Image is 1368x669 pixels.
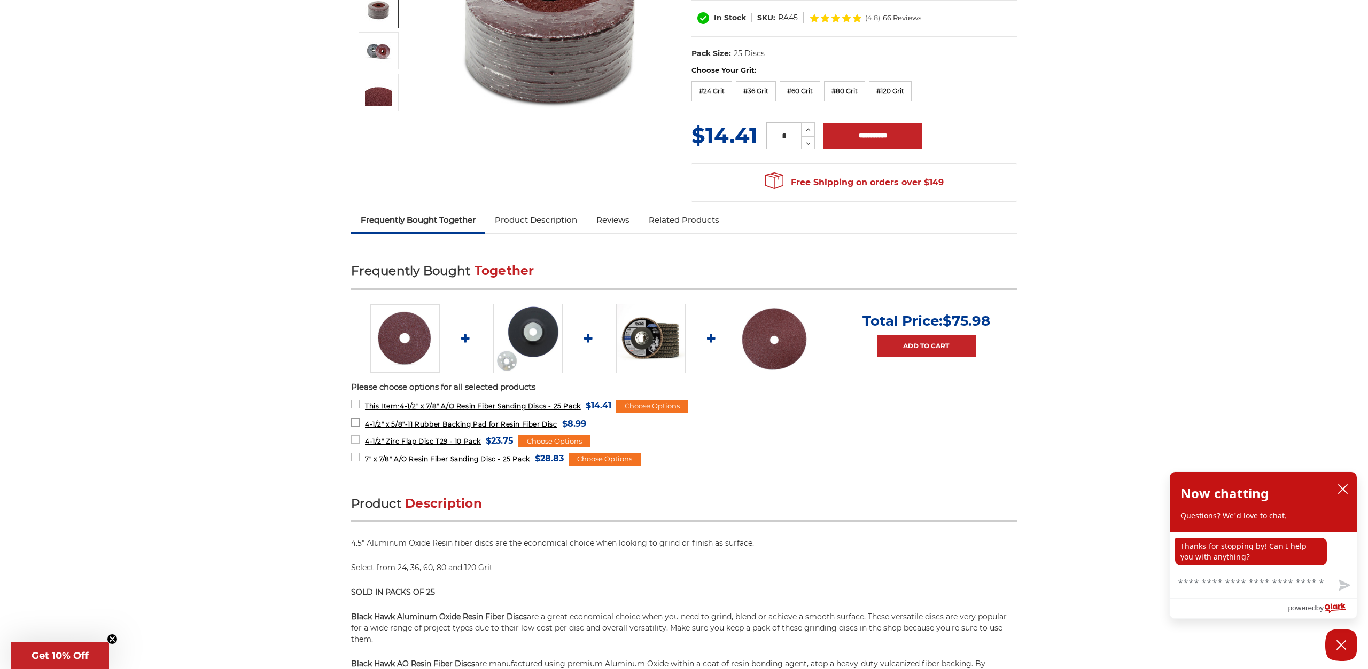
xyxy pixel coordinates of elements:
div: Choose Options [518,435,590,448]
span: $28.83 [535,451,564,466]
span: (4.8) [865,14,880,21]
img: 4-1/2" x 7/8" A/O Resin Fiber Sanding Discs - 25 Pack [365,79,392,106]
img: 4.5 inch resin fiber disc [370,304,440,373]
p: Please choose options for all selected products [351,381,1017,393]
dt: Pack Size: [691,48,731,59]
a: Powered by Olark [1288,599,1357,618]
span: $75.98 [943,312,990,329]
img: 4-1/2" x 7/8" A/O Resin Fiber Sanding Discs - 25 Pack [365,37,392,64]
div: Choose Options [569,453,641,466]
a: Frequently Bought Together [351,208,485,232]
span: by [1316,601,1324,615]
span: 4-1/2" x 7/8" A/O Resin Fiber Sanding Discs - 25 Pack [365,402,581,410]
span: In Stock [714,13,746,22]
span: $14.41 [691,122,758,148]
span: powered [1288,601,1316,615]
span: $23.75 [486,434,514,448]
p: Thanks for stopping by! Can I help you with anything? [1175,538,1327,565]
a: Related Products [639,208,729,232]
a: Reviews [587,208,639,232]
span: Together [475,263,534,278]
div: Get 10% OffClose teaser [11,642,109,669]
label: Choose Your Grit: [691,65,1017,76]
strong: Black Hawk Aluminum Oxide Resin Fiber Discs [351,612,527,621]
span: 4-1/2" x 5/8"-11 Rubber Backing Pad for Resin Fiber Disc [365,420,557,428]
p: Total Price: [862,312,990,329]
span: Get 10% Off [32,650,89,662]
p: Questions? We'd love to chat. [1180,510,1346,521]
span: Product [351,496,401,511]
a: Add to Cart [877,335,976,357]
button: Close Chatbox [1325,629,1357,661]
span: Frequently Bought [351,263,470,278]
span: Free Shipping on orders over $149 [765,172,944,193]
button: Send message [1330,573,1357,598]
button: Close teaser [107,634,118,644]
dd: RA45 [778,12,798,23]
div: Choose Options [616,400,688,413]
h2: Now chatting [1180,483,1269,504]
span: Description [405,496,482,511]
div: chat [1170,532,1357,570]
p: 4.5" Aluminum Oxide Resin fiber discs are the economical choice when looking to grind or finish a... [351,538,1017,549]
strong: SOLD IN PACKS OF 25 [351,587,435,597]
dt: SKU: [757,12,775,23]
span: $14.41 [586,398,611,413]
button: close chatbox [1334,481,1351,497]
span: $8.99 [562,416,586,431]
div: olark chatbox [1169,471,1357,619]
p: are a great economical choice when you need to grind, blend or achieve a smooth surface. These ve... [351,611,1017,645]
p: Select from 24, 36, 60, 80 and 120 Grit [351,562,1017,573]
dd: 25 Discs [734,48,765,59]
span: 7" x 7/8" A/O Resin Fiber Sanding Disc - 25 Pack [365,455,530,463]
a: Product Description [485,208,587,232]
span: 66 Reviews [883,14,921,21]
strong: Black Hawk AO Resin Fiber Discs [351,659,475,668]
span: 4-1/2" Zirc Flap Disc T29 - 10 Pack [365,437,481,445]
strong: This Item: [365,402,400,410]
